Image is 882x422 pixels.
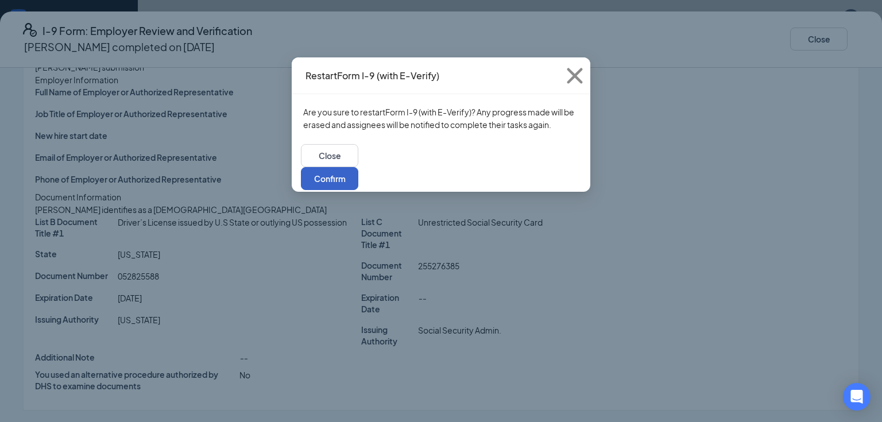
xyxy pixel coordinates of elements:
[559,57,590,94] button: Close
[303,106,579,131] p: Are you sure to restart Form I-9 (with E-Verify) ? Any progress made will be erased and assignees...
[559,60,590,91] svg: Cross
[843,383,871,411] div: Open Intercom Messenger
[305,69,439,82] h4: Restart Form I-9 (with E-Verify)
[301,144,358,167] button: Close
[301,167,358,190] button: Confirm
